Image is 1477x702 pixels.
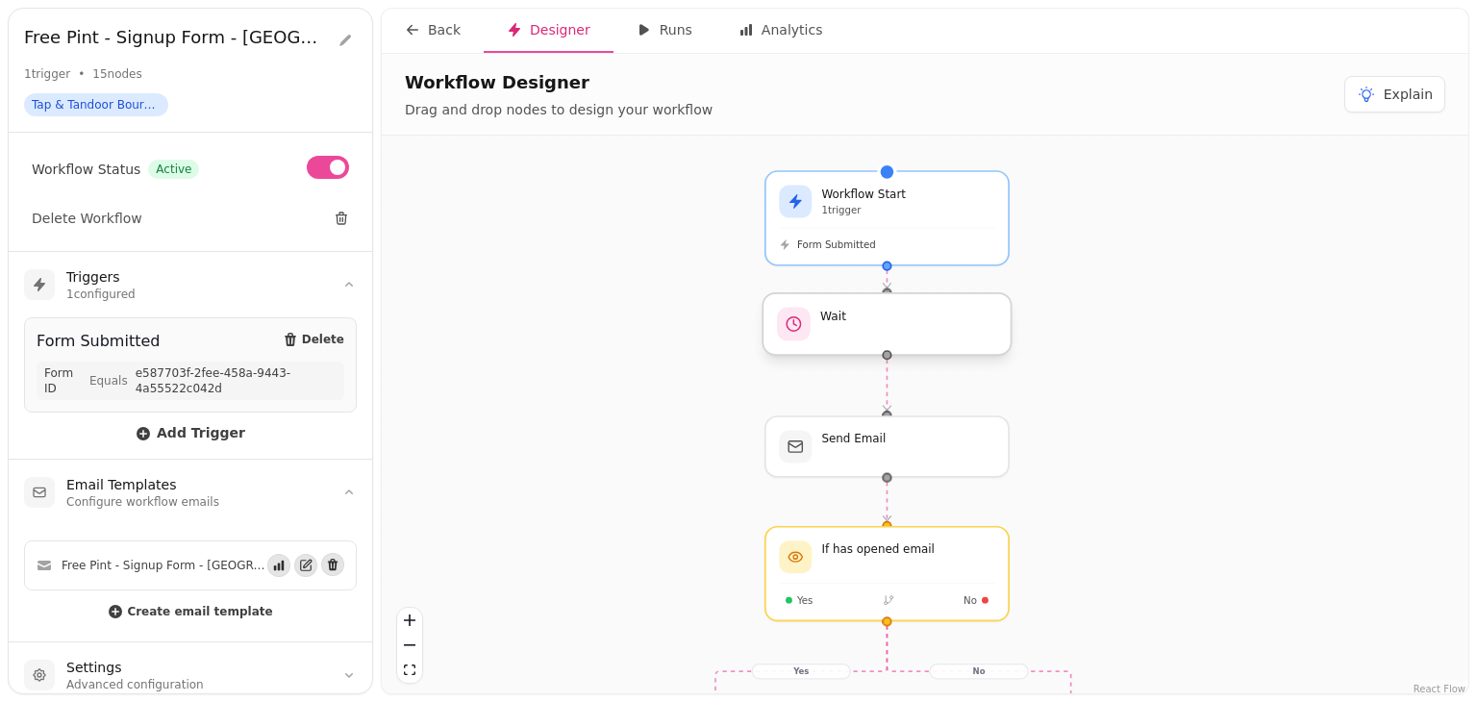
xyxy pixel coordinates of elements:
span: Workflow Status [32,160,140,179]
h3: Workflow Start [821,186,905,202]
button: Analytics [715,9,846,53]
text: No [973,666,986,676]
span: Explain [1384,85,1433,104]
p: 1 configured [66,287,136,302]
button: Create email template [108,602,272,621]
button: Explain [1344,76,1445,113]
p: Drag and drop nodes to design your workflow [405,100,713,119]
h2: Workflow Designer [405,69,713,96]
span: Add Trigger [136,426,245,441]
div: Designer [507,20,590,39]
button: Delete Workflow [24,201,357,236]
p: Advanced configuration [66,677,204,692]
span: 15 node s [92,66,142,82]
button: Edit workflow [334,24,357,55]
button: View email events [267,554,290,577]
span: Delete Workflow [32,209,142,228]
span: Create email template [127,606,272,617]
span: Tap & Tandoor Bournemouth [32,97,161,113]
button: Fit View [397,658,422,683]
button: Edit email template [294,554,317,577]
div: Runs [637,20,692,39]
span: • [78,66,85,82]
button: Add Trigger [136,424,245,443]
span: Form Submitted [797,238,876,252]
span: Active [148,160,199,179]
span: Equals [89,373,128,389]
text: Yes [792,666,809,676]
p: 1 trigger [821,204,905,217]
a: React Flow attribution [1414,684,1465,694]
summary: Email TemplatesConfigure workflow emails [9,460,372,525]
button: Zoom In [397,608,422,633]
button: Delete [283,330,344,349]
span: e587703f-2fee-458a-9443-4a55522c042d [136,365,337,396]
span: Tap & Tandoor Bournemouth [24,93,168,116]
span: Free Pint - Signup Form - [GEOGRAPHIC_DATA] [WorkFlow] [62,558,267,573]
button: Designer [484,9,613,53]
summary: Triggers1configured [9,252,372,317]
button: Zoom Out [397,633,422,658]
button: Runs [613,9,715,53]
span: Delete [302,334,344,345]
h3: Email Templates [66,475,219,494]
div: Form Submitted [37,330,160,353]
h3: Settings [66,658,204,677]
button: Back [382,9,484,53]
h2: Free Pint - Signup Form - [GEOGRAPHIC_DATA] [WorkFlow] [24,24,322,51]
span: 1 trigger [24,66,70,82]
div: Analytics [738,20,823,39]
span: Form ID [44,365,82,396]
button: Delete email template [321,553,344,576]
p: Configure workflow emails [66,494,219,510]
div: Back [405,20,461,39]
div: Control Panel [396,607,423,684]
h3: Triggers [66,267,136,287]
